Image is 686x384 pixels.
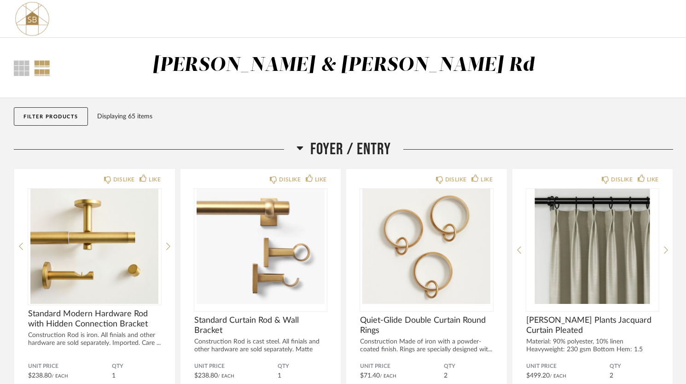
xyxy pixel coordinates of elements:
[279,175,301,184] div: DISLIKE
[14,0,51,37] img: 02324877-c6fa-4261-b847-82fa1115e5a4.png
[112,363,161,370] span: QTY
[526,363,610,370] span: Unit Price
[194,372,218,379] span: $238.80
[445,175,467,184] div: DISLIKE
[380,374,396,378] span: / Each
[194,338,327,361] div: Construction Rod is cast steel. All finials and other hardware are sold separately. Matte Bla...
[52,374,68,378] span: / Each
[526,338,659,361] div: Material: 90% polyester, 10% linen Heavyweight: 230 gsm Bottom Hem: 1.5 inch...
[97,111,669,122] div: Displaying 65 items
[610,363,659,370] span: QTY
[14,107,88,126] button: Filter Products
[152,56,535,75] div: [PERSON_NAME] & [PERSON_NAME] Rd
[28,332,161,347] div: Construction Rod is iron. All finials and other hardware are sold separately. Imported. Care ...
[526,372,550,379] span: $499.20
[149,175,161,184] div: LIKE
[315,175,327,184] div: LIKE
[194,363,278,370] span: Unit Price
[360,189,493,304] div: 0
[360,338,493,354] div: Construction Made of iron with a powder-coated finish. Rings are specially designed wit...
[526,315,659,336] span: [PERSON_NAME] Plants Jacquard Curtain Pleated
[610,372,613,379] span: 2
[112,372,116,379] span: 1
[444,372,448,379] span: 2
[194,189,327,304] div: 0
[218,374,234,378] span: / Each
[611,175,633,184] div: DISLIKE
[113,175,135,184] div: DISLIKE
[278,372,281,379] span: 1
[647,175,659,184] div: LIKE
[360,363,444,370] span: Unit Price
[28,372,52,379] span: $238.80
[444,363,493,370] span: QTY
[360,315,493,336] span: Quiet-Glide Double Curtain Round Rings
[28,309,161,329] span: Standard Modern Hardware Rod with Hidden Connection Bracket
[526,189,659,304] div: 0
[481,175,493,184] div: LIKE
[310,140,391,159] span: Foyer / Entry
[278,363,327,370] span: QTY
[194,189,327,304] img: undefined
[550,374,566,378] span: / Each
[28,363,112,370] span: Unit Price
[194,315,327,336] span: Standard Curtain Rod & Wall Bracket
[28,189,161,304] img: undefined
[360,372,380,379] span: $71.40
[526,189,659,304] img: undefined
[360,189,493,304] img: undefined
